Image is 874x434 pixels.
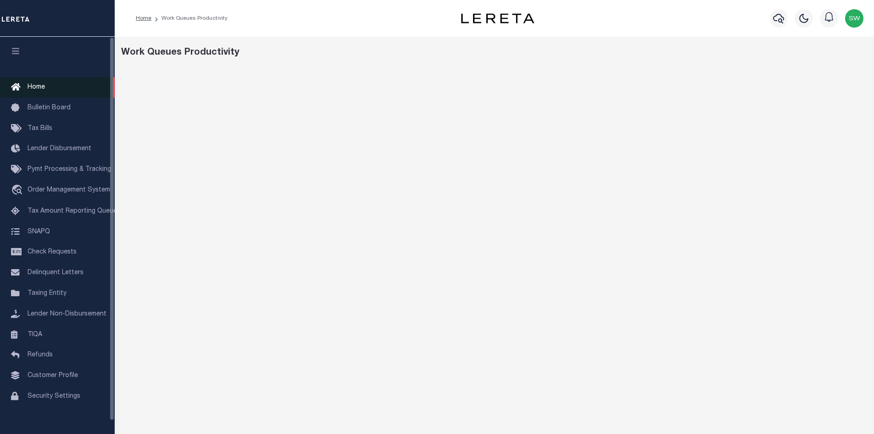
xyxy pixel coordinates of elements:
img: logo-dark.svg [461,13,534,23]
span: TIQA [28,331,42,338]
div: Work Queues Productivity [121,46,868,60]
span: Bulletin Board [28,105,71,111]
span: SNAPQ [28,228,50,235]
span: Order Management System [28,187,110,193]
span: Refunds [28,352,53,358]
span: Taxing Entity [28,290,67,297]
span: Security Settings [28,393,80,400]
span: Tax Amount Reporting Queue [28,208,117,214]
a: Home [136,16,151,21]
span: Check Requests [28,249,77,255]
li: Work Queues Productivity [151,14,228,23]
span: Customer Profile [28,372,78,379]
i: travel_explore [11,185,26,197]
span: Home [28,84,45,90]
span: Pymt Processing & Tracking [28,166,111,173]
span: Lender Disbursement [28,146,91,152]
img: svg+xml;base64,PHN2ZyB4bWxucz0iaHR0cDovL3d3dy53My5vcmcvMjAwMC9zdmciIHBvaW50ZXItZXZlbnRzPSJub25lIi... [845,9,863,28]
span: Delinquent Letters [28,270,84,276]
span: Tax Bills [28,125,52,132]
span: Lender Non-Disbursement [28,311,106,317]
